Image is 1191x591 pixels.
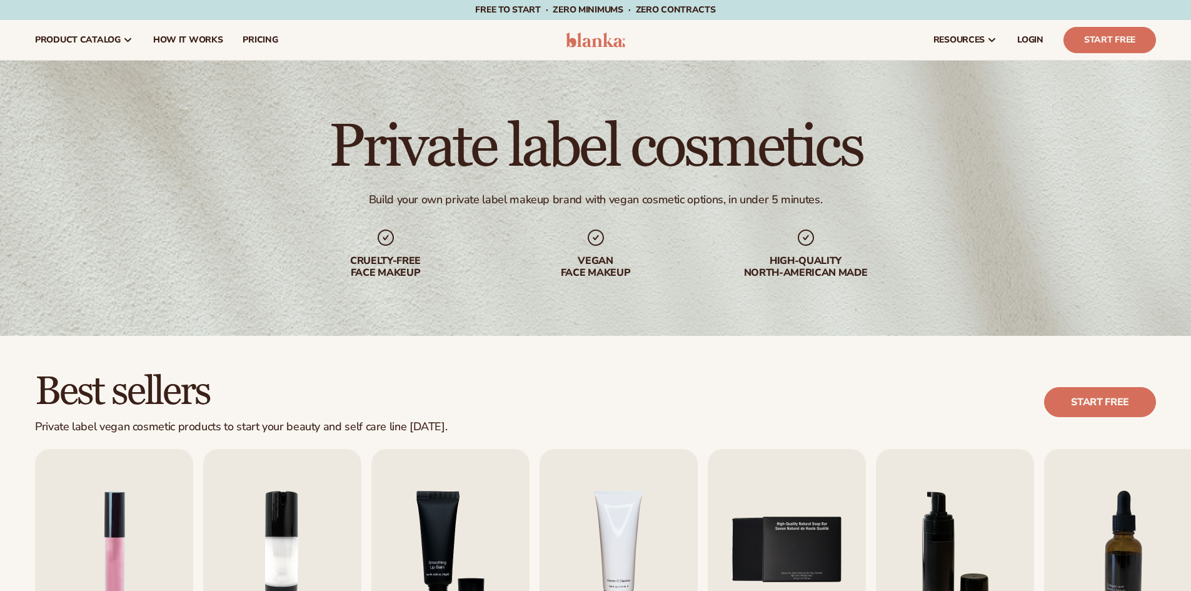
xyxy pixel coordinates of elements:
[35,35,121,45] span: product catalog
[369,193,823,207] div: Build your own private label makeup brand with vegan cosmetic options, in under 5 minutes.
[25,20,143,60] a: product catalog
[566,33,625,48] img: logo
[923,20,1007,60] a: resources
[1044,387,1156,417] a: Start free
[475,4,715,16] span: Free to start · ZERO minimums · ZERO contracts
[329,118,862,178] h1: Private label cosmetics
[243,35,278,45] span: pricing
[153,35,223,45] span: How It Works
[726,255,886,279] div: High-quality North-american made
[306,255,466,279] div: Cruelty-free face makeup
[35,420,447,434] div: Private label vegan cosmetic products to start your beauty and self care line [DATE].
[143,20,233,60] a: How It Works
[1017,35,1043,45] span: LOGIN
[933,35,985,45] span: resources
[1063,27,1156,53] a: Start Free
[35,371,447,413] h2: Best sellers
[516,255,676,279] div: Vegan face makeup
[233,20,288,60] a: pricing
[1007,20,1053,60] a: LOGIN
